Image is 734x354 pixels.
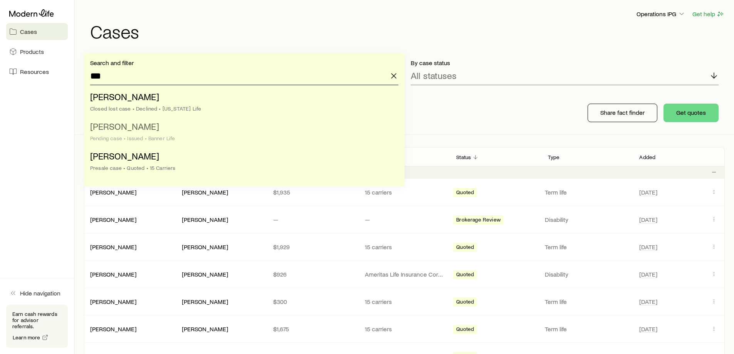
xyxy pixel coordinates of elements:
[90,298,136,306] div: [PERSON_NAME]
[90,135,394,141] div: Pending case • Issued • Banner Life
[365,298,444,305] p: 15 carriers
[273,243,353,251] p: $1,929
[456,271,474,279] span: Quoted
[90,270,136,278] a: [PERSON_NAME]
[90,59,398,67] p: Search and filter
[90,298,136,305] a: [PERSON_NAME]
[545,325,630,333] p: Term life
[545,188,630,196] p: Term life
[273,298,353,305] p: $300
[273,270,353,278] p: $926
[639,298,657,305] span: [DATE]
[6,305,68,348] div: Earn cash rewards for advisor referrals.Learn more
[365,243,444,251] p: 15 carriers
[456,244,474,252] span: Quoted
[90,106,394,112] div: Closed lost case • Declined • [US_STATE] Life
[456,216,501,225] span: Brokerage Review
[6,43,68,60] a: Products
[20,48,44,55] span: Products
[90,188,136,196] a: [PERSON_NAME]
[600,109,645,116] p: Share fact finder
[20,68,49,75] span: Resources
[639,243,657,251] span: [DATE]
[639,325,657,333] span: [DATE]
[90,243,136,250] a: [PERSON_NAME]
[6,63,68,80] a: Resources
[90,325,136,332] a: [PERSON_NAME]
[90,91,159,102] span: [PERSON_NAME]
[90,216,136,223] a: [PERSON_NAME]
[182,325,228,333] div: [PERSON_NAME]
[182,188,228,196] div: [PERSON_NAME]
[365,216,444,223] p: —
[90,22,725,40] h1: Cases
[548,154,560,160] p: Type
[20,289,60,297] span: Hide navigation
[365,188,444,196] p: 15 carriers
[545,298,630,305] p: Term life
[456,299,474,307] span: Quoted
[456,326,474,334] span: Quoted
[365,325,444,333] p: 15 carriers
[663,104,719,122] button: Get quotes
[639,188,657,196] span: [DATE]
[456,189,474,197] span: Quoted
[90,118,394,148] li: Donovan, Thomas
[20,28,37,35] span: Cases
[12,311,62,329] p: Earn cash rewards for advisor referrals.
[273,325,353,333] p: $1,675
[90,188,136,196] div: [PERSON_NAME]
[639,270,657,278] span: [DATE]
[365,270,444,278] p: Ameritas Life Insurance Corp. (Ameritas)
[6,23,68,40] a: Cases
[588,104,657,122] button: Share fact finder
[90,150,159,161] span: [PERSON_NAME]
[6,285,68,302] button: Hide navigation
[13,335,40,340] span: Learn more
[545,270,630,278] p: Disability
[182,216,228,224] div: [PERSON_NAME]
[90,88,394,118] li: Rizzardi, Don
[273,216,353,223] p: —
[273,188,353,196] p: $1,935
[411,59,719,67] p: By case status
[90,165,394,171] div: Presale case • Quoted • 15 Carriers
[545,243,630,251] p: Term life
[637,10,685,18] p: Operations IPG
[636,10,686,19] button: Operations IPG
[182,298,228,306] div: [PERSON_NAME]
[90,148,394,177] li: Donovan, Tom
[639,216,657,223] span: [DATE]
[90,121,159,132] span: [PERSON_NAME]
[456,154,471,160] p: Status
[90,216,136,224] div: [PERSON_NAME]
[411,70,457,81] p: All statuses
[545,216,630,223] p: Disability
[639,154,655,160] p: Added
[182,270,228,279] div: [PERSON_NAME]
[182,243,228,251] div: [PERSON_NAME]
[692,10,725,18] button: Get help
[90,270,136,279] div: [PERSON_NAME]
